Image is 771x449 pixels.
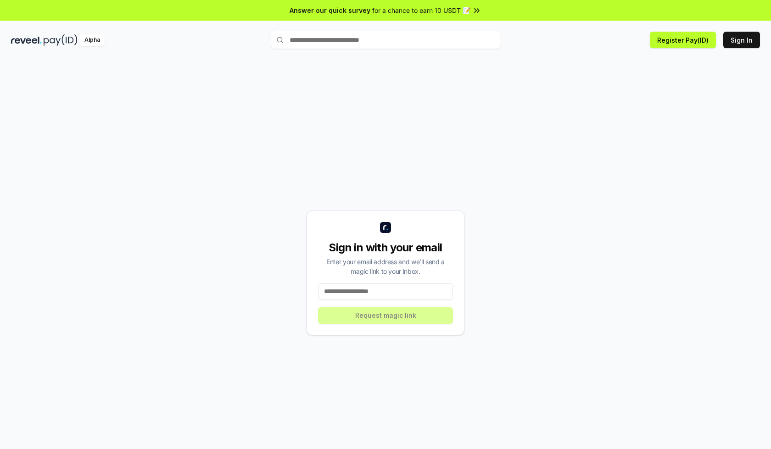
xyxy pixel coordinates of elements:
div: Sign in with your email [318,240,453,255]
button: Register Pay(ID) [650,32,716,48]
img: pay_id [44,34,78,46]
img: reveel_dark [11,34,42,46]
div: Enter your email address and we’ll send a magic link to your inbox. [318,257,453,276]
button: Sign In [723,32,760,48]
span: for a chance to earn 10 USDT 📝 [372,6,470,15]
img: logo_small [380,222,391,233]
span: Answer our quick survey [290,6,370,15]
div: Alpha [79,34,105,46]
